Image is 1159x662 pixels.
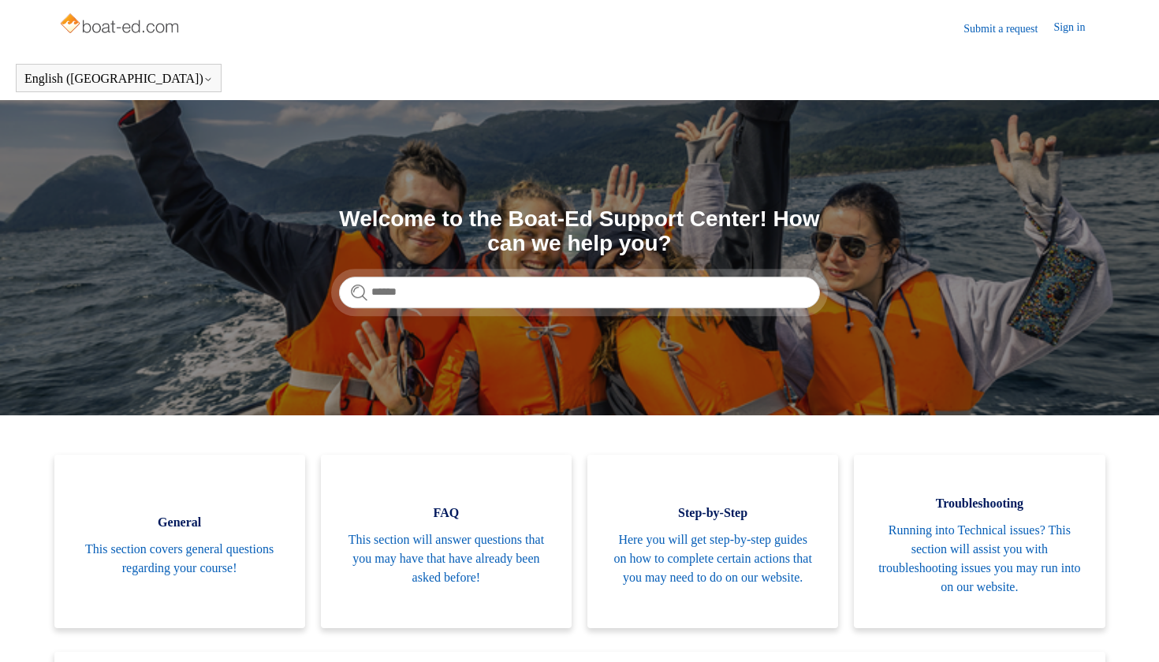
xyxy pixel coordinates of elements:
a: Troubleshooting Running into Technical issues? This section will assist you with troubleshooting ... [854,455,1105,628]
span: FAQ [345,504,548,523]
span: This section covers general questions regarding your course! [78,540,281,578]
span: Here you will get step-by-step guides on how to complete certain actions that you may need to do ... [611,530,814,587]
a: FAQ This section will answer questions that you may have that have already been asked before! [321,455,572,628]
button: English ([GEOGRAPHIC_DATA]) [24,72,213,86]
a: Sign in [1053,19,1101,38]
h1: Welcome to the Boat-Ed Support Center! How can we help you? [339,207,820,256]
a: Submit a request [963,20,1053,37]
span: Running into Technical issues? This section will assist you with troubleshooting issues you may r... [878,521,1081,597]
input: Search [339,277,820,308]
span: General [78,513,281,532]
span: This section will answer questions that you may have that have already been asked before! [345,530,548,587]
a: Step-by-Step Here you will get step-by-step guides on how to complete certain actions that you ma... [587,455,838,628]
span: Troubleshooting [878,494,1081,513]
a: General This section covers general questions regarding your course! [54,455,305,628]
div: Live chat [1106,609,1147,650]
img: Boat-Ed Help Center home page [58,9,184,41]
span: Step-by-Step [611,504,814,523]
